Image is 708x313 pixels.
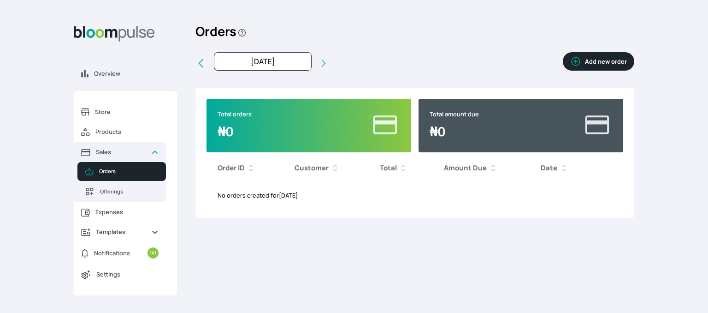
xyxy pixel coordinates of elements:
span: Store [95,108,159,116]
span: Offerings [100,188,159,196]
span: 0 [218,123,234,140]
a: Expenses [74,202,166,222]
span: Templates [96,228,144,236]
span: Notifications [94,249,130,258]
span: Expenses [95,208,159,217]
span: Settings [96,270,159,279]
b: Order ID [218,163,245,174]
b: Customer [295,163,329,174]
a: Notifications141 [74,242,166,264]
span: Products [95,127,159,136]
aside: Sidebar [74,18,177,302]
b: Date [541,163,557,174]
div: No orders created for [DATE] [206,184,623,207]
img: Bloom Logo [74,26,155,42]
small: 141 [147,247,159,259]
h2: Orders [195,18,247,52]
span: Sales [96,148,144,156]
a: Offerings [77,181,166,202]
span: 0 [430,123,446,140]
a: Sales [74,142,166,162]
a: Overview [74,64,177,84]
a: Products [74,122,166,142]
span: ₦ [218,123,225,140]
b: Amount Due [444,163,487,174]
a: Add new order [563,52,634,74]
p: Total amount due [430,110,479,119]
a: Orders [77,162,166,181]
a: Templates [74,222,166,242]
span: Overview [94,69,170,78]
a: Settings [74,264,166,284]
button: Add new order [563,52,634,71]
span: ₦ [430,123,437,140]
p: Total orders [218,110,252,119]
a: Store [74,102,166,122]
span: Orders [99,168,159,175]
b: Total [380,163,397,174]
